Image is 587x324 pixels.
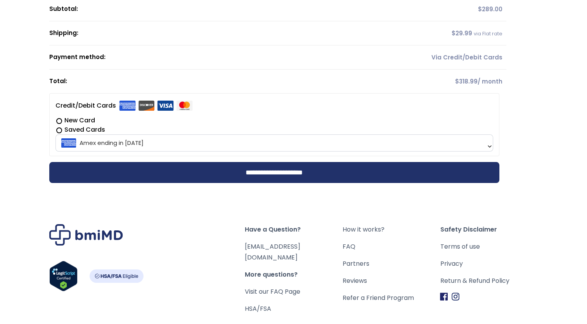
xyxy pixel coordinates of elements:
span: $ [455,77,459,85]
label: Saved Cards [55,125,493,134]
th: Total: [49,70,341,93]
th: Payment method: [49,45,341,70]
a: Verify LegitScript Approval for www.bmimd.com [49,261,78,295]
a: Reviews [342,275,440,286]
a: How it works? [342,224,440,235]
img: Instagram [452,293,459,301]
label: Credit/Debit Cards [55,99,193,112]
a: [EMAIL_ADDRESS][DOMAIN_NAME] [245,242,300,262]
a: Return & Refund Policy [440,275,538,286]
span: Amex ending in 1002 [55,134,493,152]
img: Facebook [440,293,448,301]
span: Amex ending in 1002 [58,135,491,151]
a: Terms of use [440,241,538,252]
td: Via Credit/Debit Cards [341,45,506,70]
span: $ [478,5,482,13]
img: Visa [157,101,174,111]
a: Refer a Friend Program [342,293,440,303]
a: FAQ [342,241,440,252]
label: New Card [55,116,493,125]
td: / month [341,70,506,93]
span: Safety Disclaimer [440,224,538,235]
img: HSA-FSA [89,269,144,283]
a: HSA/FSA [245,304,271,313]
span: $ [452,29,455,37]
img: Discover [138,101,155,111]
a: Partners [342,258,440,269]
th: Shipping: [49,21,341,45]
a: Visit our FAQ Page [245,287,300,296]
img: Brand Logo [49,224,123,246]
small: via Flat rate [474,30,502,37]
span: 289.00 [478,5,502,13]
img: Mastercard [176,101,193,111]
span: 29.99 [452,29,472,37]
a: Privacy [440,258,538,269]
span: More questions? [245,269,343,280]
span: Have a Question? [245,224,343,235]
img: Amex [119,101,136,111]
span: 318.99 [455,77,478,85]
img: Verify Approval for www.bmimd.com [49,261,78,291]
